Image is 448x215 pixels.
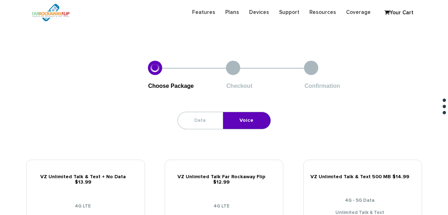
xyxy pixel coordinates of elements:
[220,5,244,19] a: Plans
[309,174,416,180] h5: VZ Unlimited Talk & Text 500 MB $14.99
[32,203,139,210] li: 4G LTE
[274,5,304,19] a: Support
[187,5,220,19] a: Features
[381,7,417,18] a: Your Cart
[223,112,270,129] a: Voice
[178,112,222,129] a: Data
[148,83,194,89] span: Choose Package
[244,5,274,19] a: Devices
[304,83,340,89] span: Confirmation
[170,203,278,210] li: 4G LTE
[304,5,341,19] a: Resources
[170,174,278,185] h5: VZ Unlimited Talk Far Rockaway Flip $12.99
[32,174,139,185] h5: VZ Unlimited Talk & Text + No Data $13.99
[226,83,252,89] span: Checkout
[309,197,416,204] li: 4G - 5G Data
[341,5,376,19] a: Coverage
